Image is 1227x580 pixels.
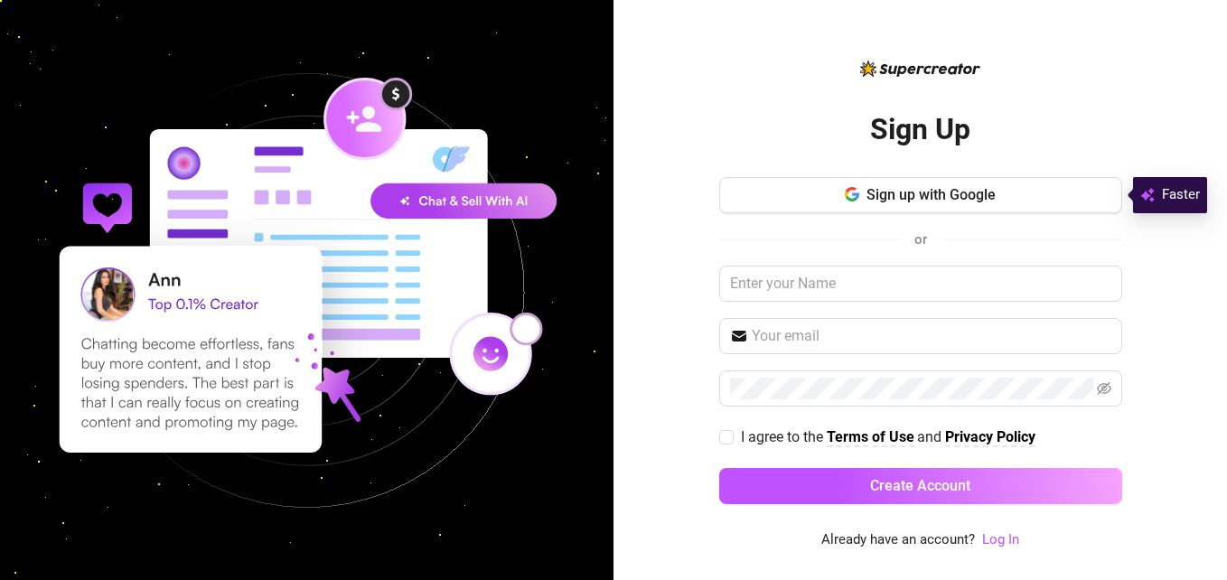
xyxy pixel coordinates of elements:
[719,177,1122,213] button: Sign up with Google
[1097,381,1111,396] span: eye-invisible
[1140,184,1155,206] img: svg%3e
[866,186,996,203] span: Sign up with Google
[945,428,1035,445] strong: Privacy Policy
[870,477,970,494] span: Create Account
[741,428,827,445] span: I agree to the
[1162,184,1200,206] span: Faster
[945,428,1035,447] a: Privacy Policy
[917,428,945,445] span: and
[914,231,927,248] span: or
[752,325,1111,347] input: Your email
[982,531,1019,547] a: Log In
[827,428,914,447] a: Terms of Use
[870,111,970,148] h2: Sign Up
[982,529,1019,551] a: Log In
[827,428,914,445] strong: Terms of Use
[821,529,975,551] span: Already have an account?
[719,468,1122,504] button: Create Account
[719,266,1122,302] input: Enter your Name
[860,61,980,77] img: logo-BBDzfeDw.svg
